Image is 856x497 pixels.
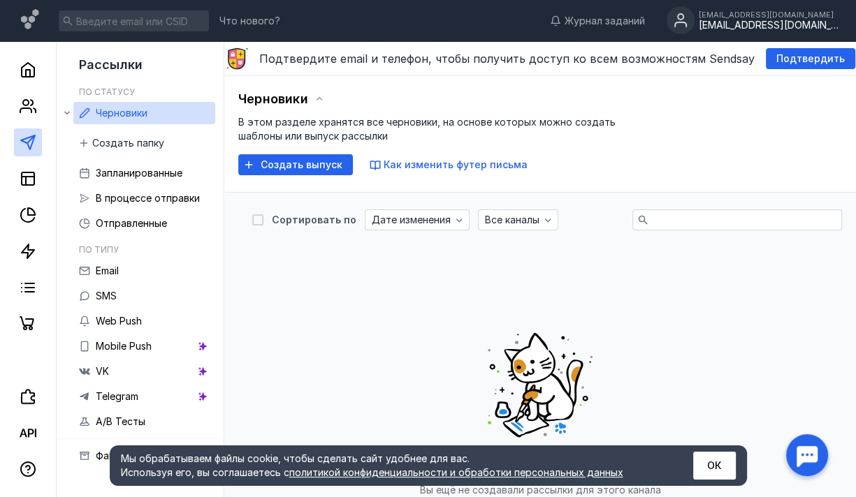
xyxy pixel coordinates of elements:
[693,452,736,480] button: ОК
[79,57,143,72] span: Рассылки
[699,20,839,31] div: [EMAIL_ADDRESS][DOMAIN_NAME]
[73,260,215,282] a: Email
[121,452,659,480] div: Мы обрабатываем файлы cookie, чтобы сделать сайт удобнее для вас. Используя его, вы соглашаетесь c
[238,154,353,175] button: Создать выпуск
[73,410,215,433] a: A/B Тесты
[96,192,200,204] span: В процессе отправки
[73,335,215,357] a: Mobile Push
[219,16,280,26] span: Что нового?
[73,310,215,332] a: Web Push
[96,340,152,352] span: Mobile Push
[238,91,308,106] span: Черновики
[370,158,528,172] button: Как изменить футер письма
[776,53,845,65] span: Подтвердить
[372,214,451,226] span: Дате изменения
[73,212,215,235] a: Отправленные
[96,450,127,461] span: Файлы
[73,385,215,408] a: Telegram
[73,133,171,154] button: Создать папку
[478,209,558,230] button: Все каналы
[96,167,182,179] span: Запланированные
[699,10,839,19] div: [EMAIL_ADDRESS][DOMAIN_NAME]
[73,162,215,184] a: Запланированные
[96,265,119,276] span: Email
[543,14,652,28] a: Журнал заданий
[766,48,855,69] button: Подтвердить
[565,14,645,28] span: Журнал заданий
[73,445,215,467] a: Файлы
[96,315,142,327] span: Web Push
[238,116,616,142] span: В этом разделе хранятся все черновики, на основе которых можно создать шаблоны или выпуск рассылки
[73,285,215,307] a: SMS
[365,209,470,230] button: Дате изменения
[485,214,539,226] span: Все каналы
[92,138,164,149] span: Создать папку
[272,215,356,225] div: Сортировать по
[59,10,209,31] input: Введите email или CSID
[259,52,755,66] span: Подтвердите email и телефон, чтобы получить доступ ко всем возможностям Sendsay
[73,102,215,124] a: Черновики
[79,87,135,97] h5: По статусу
[96,290,117,302] span: SMS
[73,360,215,383] a: VK
[261,159,342,171] span: Создать выпуск
[212,16,287,26] a: Что нового?
[96,217,167,229] span: Отправленные
[79,244,119,255] h5: По типу
[96,107,147,119] span: Черновики
[73,187,215,209] a: В процессе отправки
[96,365,109,377] span: VK
[96,390,138,402] span: Telegram
[289,466,623,478] a: политикой конфиденциальности и обработки персональных данных
[96,415,145,427] span: A/B Тесты
[384,158,528,170] span: Как изменить футер письма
